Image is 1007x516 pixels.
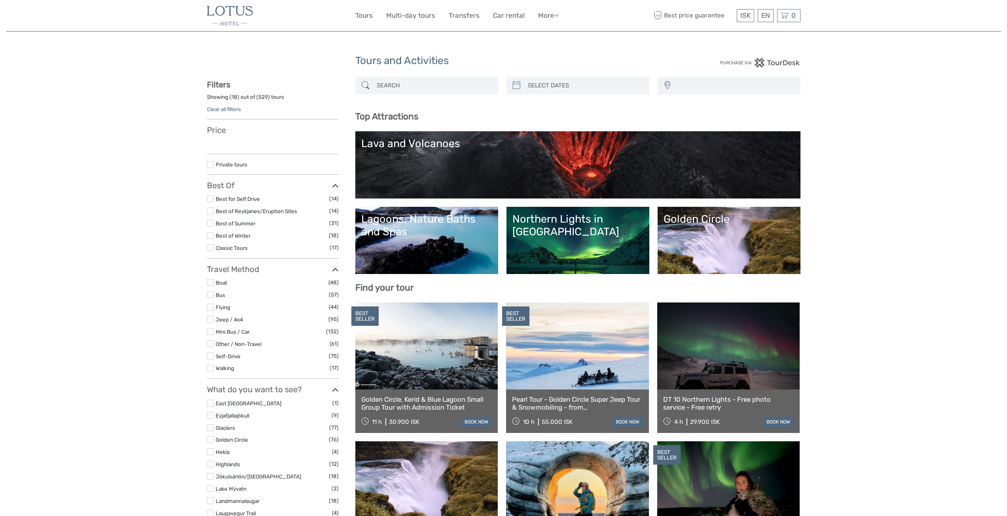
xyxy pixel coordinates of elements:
[449,10,480,21] a: Transfers
[525,79,645,93] input: SELECT DATES
[207,265,339,274] h3: Travel Method
[329,302,339,312] span: (44)
[512,213,643,238] div: Northern Lights in [GEOGRAPHIC_DATA]
[207,80,230,89] strong: Filters
[372,418,382,425] span: 11 h
[216,232,250,239] a: Best of Winter
[329,496,339,505] span: (18)
[355,282,414,293] b: Find your tour
[330,243,339,252] span: (17)
[652,9,735,22] span: Best price guarantee
[512,395,643,412] a: Pearl Tour - Golden Circle Super Jeep Tour & Snowmobiling - from [GEOGRAPHIC_DATA]
[330,363,339,372] span: (17)
[653,445,681,465] div: BEST SELLER
[361,213,492,268] a: Lagoons, Nature Baths and Spas
[216,449,229,455] a: Hekla
[523,418,535,425] span: 10 h
[329,290,339,299] span: (57)
[361,213,492,238] div: Lagoons, Nature Baths and Spas
[690,418,720,425] div: 29.900 ISK
[332,411,339,420] span: (9)
[216,292,225,298] a: Bus
[502,306,529,326] div: BEST SELLER
[740,11,751,19] span: ISK
[493,10,525,21] a: Car rental
[361,395,492,412] a: Golden Circle, Kerid & Blue Lagoon Small Group Tour with Admission Ticket
[231,93,237,101] label: 18
[355,10,373,21] a: Tours
[216,473,301,480] a: Jökulsárlón/[GEOGRAPHIC_DATA]
[216,304,230,310] a: Flying
[332,447,339,456] span: (4)
[207,125,339,135] h3: Price
[207,93,339,106] div: Showing ( ) out of ( ) tours
[216,461,240,467] a: Highlands
[326,327,339,336] span: (132)
[329,352,339,361] span: (75)
[216,280,227,286] a: Boat
[720,58,800,68] img: PurchaseViaTourDesk.png
[216,316,243,323] a: Jeep / 4x4
[351,306,379,326] div: BEST SELLER
[216,365,234,371] a: Walking
[216,208,297,214] a: Best of Reykjanes/Eruption Sites
[216,437,248,443] a: Golden Circle
[763,417,794,427] a: book now
[329,423,339,432] span: (77)
[374,79,494,93] input: SEARCH
[512,213,643,268] a: Northern Lights in [GEOGRAPHIC_DATA]
[216,498,260,504] a: Landmannalaugar
[461,417,492,427] a: book now
[332,399,339,408] span: (1)
[216,425,235,431] a: Glaciers
[663,395,794,412] a: DT 10 Northern Lights - Free photo service - Free retry
[258,93,268,101] label: 529
[207,6,253,25] img: 40-5dc62ba0-bbfb-450f-bd65-f0e2175b1aef_logo_small.jpg
[355,55,652,67] h1: Tours and Activities
[216,412,249,419] a: Eyjafjallajökull
[386,10,435,21] a: Multi-day tours
[329,459,339,469] span: (12)
[207,181,339,190] h3: Best Of
[216,245,248,251] a: Classic Tours
[361,137,795,193] a: Lava and Volcanoes
[207,106,241,112] a: Clear all filters
[216,486,247,492] a: Lake Mývatn
[329,435,339,444] span: (76)
[216,161,247,168] a: Private tours
[664,213,795,225] div: Golden Circle
[330,339,339,348] span: (61)
[216,220,256,227] a: Best of Summer
[328,315,339,324] span: (95)
[207,385,339,394] h3: What do you want to see?
[216,329,250,335] a: Mini Bus / Car
[790,11,797,19] span: 0
[328,278,339,287] span: (48)
[216,341,262,347] a: Other / Non-Travel
[332,484,339,493] span: (2)
[664,213,795,268] a: Golden Circle
[329,231,339,240] span: (18)
[355,111,418,122] b: Top Attractions
[758,9,774,22] div: EN
[361,137,795,150] div: Lava and Volcanoes
[216,400,281,406] a: East [GEOGRAPHIC_DATA]
[674,418,683,425] span: 4 h
[216,196,260,202] a: Best for Self Drive
[216,353,241,359] a: Self-Drive
[329,194,339,203] span: (14)
[329,219,339,228] span: (31)
[329,206,339,215] span: (14)
[329,472,339,481] span: (18)
[538,10,559,21] a: More
[542,418,573,425] div: 55.000 ISK
[389,418,419,425] div: 30.900 ISK
[612,417,643,427] a: book now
